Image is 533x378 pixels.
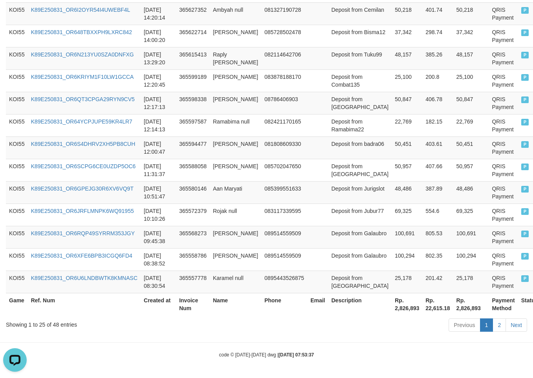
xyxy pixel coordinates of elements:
td: [DATE] 09:45:38 [141,226,176,248]
td: [DATE] 10:51:47 [141,181,176,204]
a: 1 [480,318,493,332]
td: KOI55 [6,25,28,47]
td: 365599189 [176,69,210,92]
th: Created at [141,293,176,315]
a: K89E250831_OR6S4DHRV2XH5PB8CUH [31,141,135,147]
small: code © [DATE]-[DATE] dwg | [219,352,314,358]
td: 50,451 [392,136,422,159]
td: 48,157 [453,47,489,69]
td: 365594477 [176,136,210,159]
td: QRIS Payment [489,181,518,204]
td: Ambyah null [210,2,261,25]
td: 100,691 [392,226,422,248]
td: Raply [PERSON_NAME] [210,47,261,69]
td: Deposit from Cemilan [328,2,392,25]
td: QRIS Payment [489,47,518,69]
td: KOI55 [6,47,28,69]
a: K89E250831_OR6RQP49SYRRM353JGY [31,230,135,236]
td: 365627352 [176,2,210,25]
th: Phone [261,293,307,315]
td: Deposit from Galaubro [328,248,392,271]
td: 081808609330 [261,136,307,159]
span: PAID [521,164,529,170]
td: [PERSON_NAME] [210,159,261,181]
td: 22,769 [392,114,422,136]
td: KOI55 [6,92,28,114]
td: [DATE] 14:20:14 [141,2,176,25]
td: KOI55 [6,248,28,271]
a: K89E250831_OR6JRFLMNPK6WQ91955 [31,208,134,214]
span: PAID [521,96,529,103]
td: QRIS Payment [489,204,518,226]
a: K89E250831_OR6I2OYR54I4UWEBF4L [31,7,130,13]
a: Previous [449,318,480,332]
td: 50,957 [453,159,489,181]
th: Payment Method [489,293,518,315]
td: 50,847 [392,92,422,114]
th: Invoice Num [176,293,210,315]
td: QRIS Payment [489,69,518,92]
td: Karamel null [210,271,261,293]
td: 100,691 [453,226,489,248]
td: Deposit from Jubur77 [328,204,392,226]
td: 48,486 [453,181,489,204]
td: 365588058 [176,159,210,181]
td: KOI55 [6,2,28,25]
td: 182.15 [422,114,453,136]
td: 083878188170 [261,69,307,92]
td: Rojak null [210,204,261,226]
td: 37,342 [453,25,489,47]
td: KOI55 [6,226,28,248]
strong: [DATE] 07:53:37 [279,352,314,358]
td: Deposit from Jurigslot [328,181,392,204]
a: 2 [493,318,506,332]
td: Deposit from Combat135 [328,69,392,92]
td: [PERSON_NAME] [210,248,261,271]
td: [DATE] 13:29:20 [141,47,176,69]
a: K89E250831_OR6QT3CPGA29RYN9CV5 [31,96,135,102]
div: Showing 1 to 25 of 48 entries [6,318,216,329]
td: 22,769 [453,114,489,136]
td: 08786406903 [261,92,307,114]
td: 387.89 [422,181,453,204]
td: Deposit from [GEOGRAPHIC_DATA] [328,271,392,293]
td: [PERSON_NAME] [210,226,261,248]
td: 401.74 [422,2,453,25]
th: Rp. 22,615.18 [422,293,453,315]
td: 48,486 [392,181,422,204]
td: 085728502478 [261,25,307,47]
a: K89E250831_OR6GPEJG30R6XV6VQ9T [31,185,134,192]
td: 089514559509 [261,248,307,271]
td: Deposit from Tuku99 [328,47,392,69]
td: 403.61 [422,136,453,159]
td: KOI55 [6,136,28,159]
td: 385.26 [422,47,453,69]
td: 200.8 [422,69,453,92]
th: Game [6,293,28,315]
td: 50,957 [392,159,422,181]
td: Deposit from [GEOGRAPHIC_DATA] [328,92,392,114]
span: PAID [521,52,529,58]
a: Next [506,318,527,332]
td: [DATE] 12:14:13 [141,114,176,136]
td: 365572379 [176,204,210,226]
td: 365557778 [176,271,210,293]
td: QRIS Payment [489,226,518,248]
td: [DATE] 12:20:45 [141,69,176,92]
td: [DATE] 11:31:37 [141,159,176,181]
td: 298.74 [422,25,453,47]
td: [PERSON_NAME] [210,92,261,114]
a: K89E250831_OR6U6LNDBWTK8KMNASC [31,275,138,281]
td: 365622714 [176,25,210,47]
td: [DATE] 12:00:47 [141,136,176,159]
td: 25,178 [392,271,422,293]
a: K89E250831_OR6XFE6BPB3ICGQ6FD4 [31,253,132,259]
td: Deposit from [GEOGRAPHIC_DATA] [328,159,392,181]
td: 25,100 [392,69,422,92]
td: 50,847 [453,92,489,114]
span: PAID [521,275,529,282]
span: PAID [521,208,529,215]
td: KOI55 [6,69,28,92]
td: 50,218 [392,2,422,25]
td: KOI55 [6,204,28,226]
